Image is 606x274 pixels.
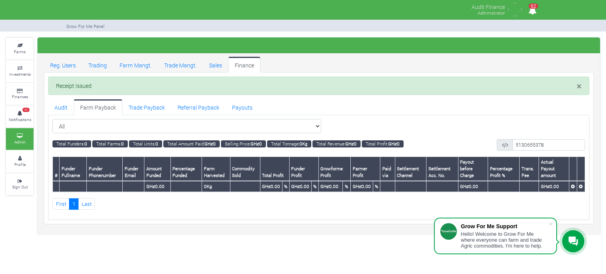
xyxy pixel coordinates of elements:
[318,157,350,181] th: Growforme Profit
[48,99,74,115] a: Audit
[471,2,505,11] p: Audit Finance
[155,141,158,147] b: 0
[202,157,230,181] th: Farm Harvested
[84,141,87,147] b: 0
[144,181,170,192] th: GHȼ0.00
[312,140,361,147] small: Total Revenue:
[60,157,87,181] th: Funder Fullname
[74,99,122,115] a: Farm Payback
[171,99,226,115] a: Referral Payback
[66,23,105,29] small: Grow For Me Panel
[6,83,34,105] a: Finances
[267,140,311,147] small: Total Tonnage:
[87,157,123,181] th: Funder Phonenumber
[14,49,26,54] small: Farms
[6,60,34,82] a: Investments
[144,157,170,181] th: Amount Funded
[6,151,34,172] a: Profile
[6,106,34,127] a: 62 Notifications
[289,181,311,192] th: GHȼ0.00
[53,157,60,181] th: #
[14,162,26,167] small: Profile
[461,223,548,229] div: Grow For Me Support
[577,82,582,91] button: Close
[362,140,404,147] small: Total Profit:
[395,157,426,181] th: Settlement Channel
[458,181,488,192] th: GHȼ0.00
[12,184,28,190] small: Sign Out
[163,140,220,147] small: Total Amount Paid:
[351,181,373,192] th: GHȼ0.00
[260,157,289,181] th: Total Profit
[507,2,523,17] img: growforme image
[123,157,144,181] th: Funder Email
[204,141,216,147] b: GHȼ0
[6,38,34,60] a: Farms
[92,140,128,147] small: Total Farms:
[6,173,34,195] a: Sign Out
[299,141,307,147] b: 0Kg
[129,140,162,147] small: Total Units:
[351,157,380,181] th: Farmer Profit
[529,4,538,9] span: 62
[113,57,158,73] a: Farm Mangt.
[9,71,31,77] small: Investments
[6,128,34,150] a: Admin
[343,181,351,192] th: %
[251,141,262,147] b: GHȼ0
[122,99,171,115] a: Trade Payback
[226,99,259,115] a: Payouts
[260,181,282,192] th: GHȼ0.00
[488,157,520,181] th: Percentage Profit %
[158,57,203,73] a: Trade Mangt.
[52,198,585,210] nav: Page Navigation
[525,7,540,15] a: 62
[52,198,69,210] a: First
[22,108,30,112] span: 62
[66,2,70,17] img: growforme image
[12,94,28,99] small: Finances
[78,198,95,210] a: Last
[539,157,569,181] th: Actual Payout amount
[318,181,343,192] th: GHȼ0.00
[380,157,395,181] th: Paid via
[44,57,82,73] a: Reg. Users
[121,141,124,147] b: 0
[202,181,230,192] th: 0Kg
[230,157,260,181] th: Commodity Sold
[52,140,91,147] small: Total Funders:
[289,157,318,181] th: Funder Profit
[461,231,548,249] div: Hello! Welcome to Grow For Me where everyone can farm and trade Agric commodities. I'm here to help.
[9,117,31,122] small: Notifications
[82,57,113,73] a: Trading
[388,141,400,147] b: GHȼ0
[458,157,488,181] th: Payout before Charge
[228,57,260,73] a: Finance
[577,80,582,92] span: ×
[14,139,26,145] small: Admin
[478,10,505,16] small: Administrator
[525,2,540,19] i: Notifications
[345,141,357,147] b: GHȼ0
[203,57,228,73] a: Sales
[48,76,589,95] div: Receipt Issued
[170,157,202,181] th: Percentage Funded
[221,140,266,147] small: Selling Price:
[539,181,569,192] th: GHȼ0.00
[282,181,289,192] th: %
[426,157,458,181] th: Settlement Acc. No.
[69,198,79,210] a: 1
[520,157,539,181] th: Trans. Fee
[373,181,380,192] th: %
[311,181,318,192] th: %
